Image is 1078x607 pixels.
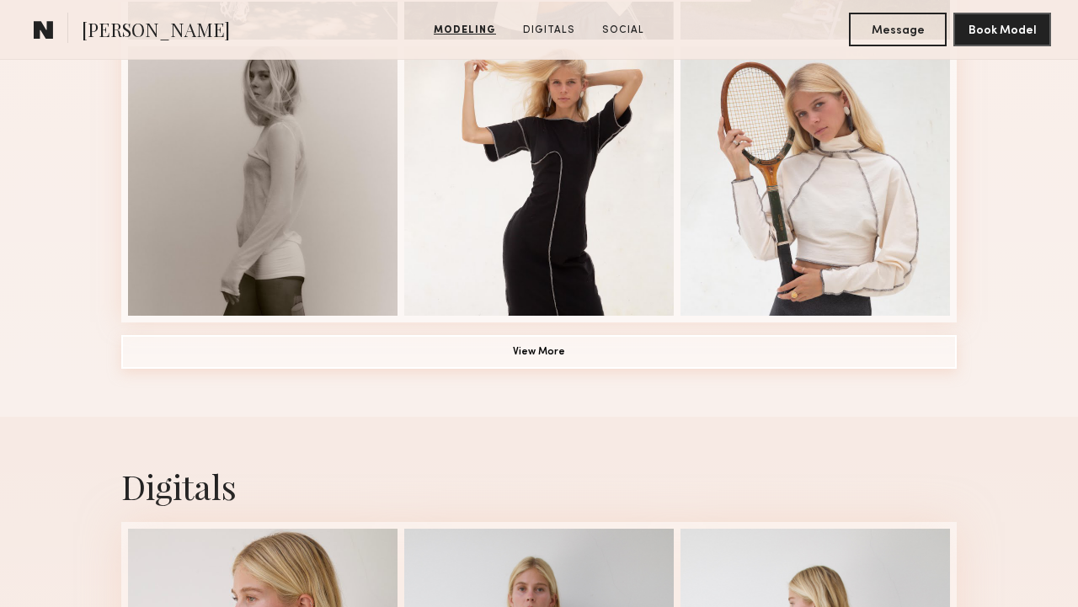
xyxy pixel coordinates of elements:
button: Book Model [953,13,1051,46]
a: Digitals [516,23,582,38]
a: Book Model [953,22,1051,36]
a: Social [595,23,651,38]
button: Message [849,13,947,46]
a: Modeling [427,23,503,38]
span: [PERSON_NAME] [82,17,230,46]
div: Digitals [121,464,957,508]
button: View More [121,335,957,369]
